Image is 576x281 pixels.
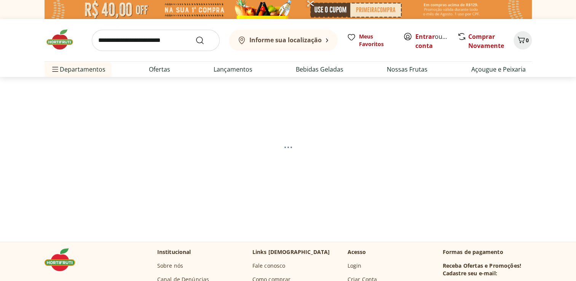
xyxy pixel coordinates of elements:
[468,32,504,50] a: Comprar Novamente
[526,37,529,44] span: 0
[45,28,83,51] img: Hortifruti
[415,32,449,50] span: ou
[296,65,343,74] a: Bebidas Geladas
[51,60,105,78] span: Departamentos
[157,262,183,270] a: Sobre nós
[348,248,366,256] p: Acesso
[415,32,435,41] a: Entrar
[252,262,286,270] a: Fale conosco
[51,60,60,78] button: Menu
[443,248,532,256] p: Formas de pagamento
[92,30,220,51] input: search
[443,262,521,270] h3: Receba Ofertas e Promoções!
[347,33,394,48] a: Meus Favoritos
[471,65,525,74] a: Açougue e Peixaria
[387,65,428,74] a: Nossas Frutas
[443,270,497,277] h3: Cadastre seu e-mail:
[514,31,532,49] button: Carrinho
[415,32,457,50] a: Criar conta
[45,248,83,271] img: Hortifruti
[157,248,191,256] p: Institucional
[348,262,362,270] a: Login
[249,36,322,44] b: Informe sua localização
[359,33,394,48] span: Meus Favoritos
[229,30,338,51] button: Informe sua localização
[195,36,214,45] button: Submit Search
[214,65,252,74] a: Lançamentos
[252,248,330,256] p: Links [DEMOGRAPHIC_DATA]
[149,65,170,74] a: Ofertas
